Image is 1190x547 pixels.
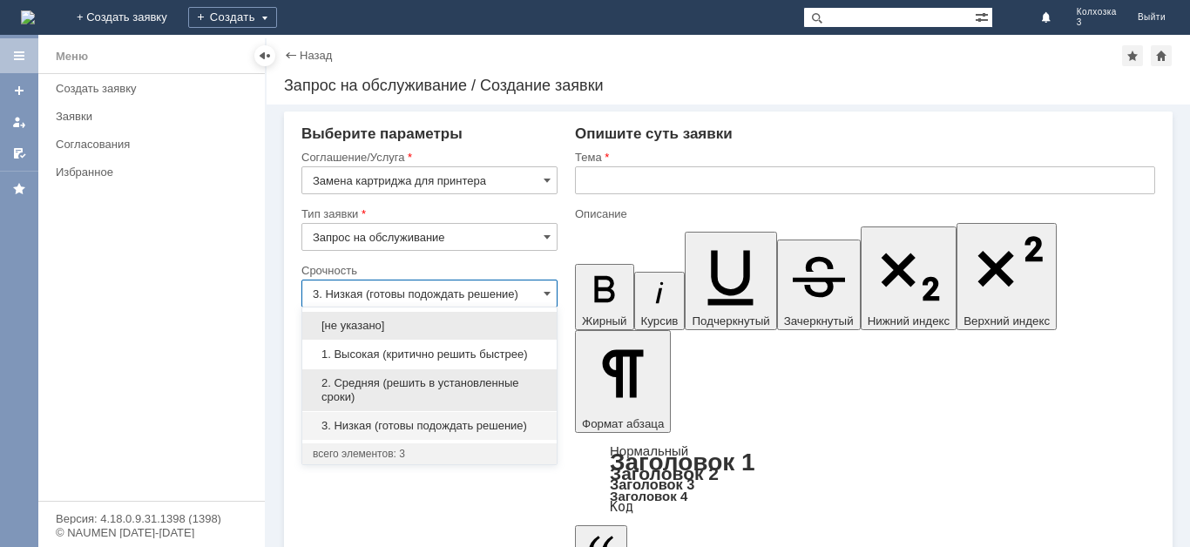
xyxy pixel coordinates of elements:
[641,314,679,328] span: Курсив
[575,125,733,142] span: Опишите суть заявки
[868,314,950,328] span: Нижний индекс
[610,443,688,458] a: Нормальный
[692,314,769,328] span: Подчеркнутый
[1122,45,1143,66] div: Добавить в избранное
[313,348,546,361] span: 1. Высокая (критично решить быстрее)
[254,45,275,66] div: Скрыть меню
[610,463,719,483] a: Заголовок 2
[56,46,88,67] div: Меню
[313,319,546,333] span: [не указано]
[56,110,254,123] div: Заявки
[49,103,261,130] a: Заявки
[634,272,686,330] button: Курсив
[957,223,1057,330] button: Верхний индекс
[21,10,35,24] img: logo
[5,77,33,105] a: Создать заявку
[777,240,861,330] button: Зачеркнутый
[1077,17,1117,28] span: 3
[56,527,247,538] div: © NAUMEN [DATE]-[DATE]
[301,265,554,276] div: Срочность
[49,75,261,102] a: Создать заявку
[1077,7,1117,17] span: Колхозка
[21,10,35,24] a: Перейти на домашнюю страницу
[784,314,854,328] span: Зачеркнутый
[610,449,755,476] a: Заголовок 1
[575,445,1155,513] div: Формат абзаца
[313,447,546,461] div: всего элементов: 3
[5,139,33,167] a: Мои согласования
[313,419,546,433] span: 3. Низкая (готовы подождать решение)
[56,513,247,524] div: Версия: 4.18.0.9.31.1398 (1398)
[301,152,554,163] div: Соглашение/Услуга
[575,208,1152,219] div: Описание
[313,376,546,404] span: 2. Средняя (решить в установленные сроки)
[301,125,463,142] span: Выберите параметры
[56,165,235,179] div: Избранное
[582,314,627,328] span: Жирный
[300,49,332,62] a: Назад
[575,264,634,330] button: Жирный
[56,82,254,95] div: Создать заявку
[284,77,1173,94] div: Запрос на обслуживание / Создание заявки
[575,152,1152,163] div: Тема
[975,8,992,24] span: Расширенный поиск
[49,131,261,158] a: Согласования
[188,7,277,28] div: Создать
[610,476,694,492] a: Заголовок 3
[861,226,957,330] button: Нижний индекс
[582,417,664,430] span: Формат абзаца
[56,138,254,151] div: Согласования
[575,330,671,433] button: Формат абзаца
[1151,45,1172,66] div: Сделать домашней страницей
[301,208,554,219] div: Тип заявки
[685,232,776,330] button: Подчеркнутый
[5,108,33,136] a: Мои заявки
[963,314,1050,328] span: Верхний индекс
[610,499,633,515] a: Код
[610,489,687,503] a: Заголовок 4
